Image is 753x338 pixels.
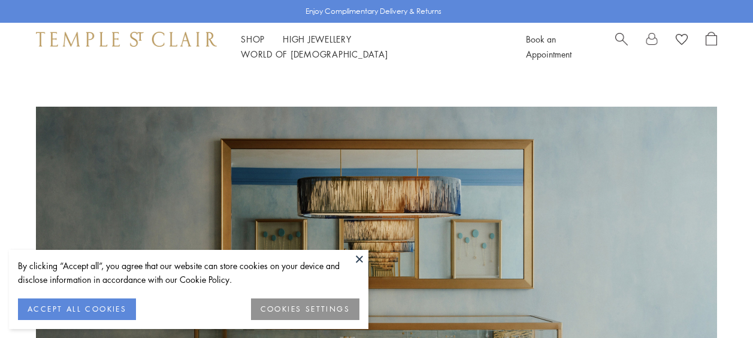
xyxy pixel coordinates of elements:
a: Book an Appointment [526,33,571,60]
a: Search [615,32,628,62]
div: By clicking “Accept all”, you agree that our website can store cookies on your device and disclos... [18,259,359,286]
a: World of [DEMOGRAPHIC_DATA]World of [DEMOGRAPHIC_DATA] [241,48,388,60]
iframe: Gorgias live chat messenger [693,282,741,326]
a: ShopShop [241,33,265,45]
a: Open Shopping Bag [706,32,717,62]
img: Temple St. Clair [36,32,217,46]
button: COOKIES SETTINGS [251,298,359,320]
a: High JewelleryHigh Jewellery [283,33,352,45]
p: Enjoy Complimentary Delivery & Returns [306,5,441,17]
button: ACCEPT ALL COOKIES [18,298,136,320]
a: View Wishlist [676,32,688,50]
nav: Main navigation [241,32,499,62]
